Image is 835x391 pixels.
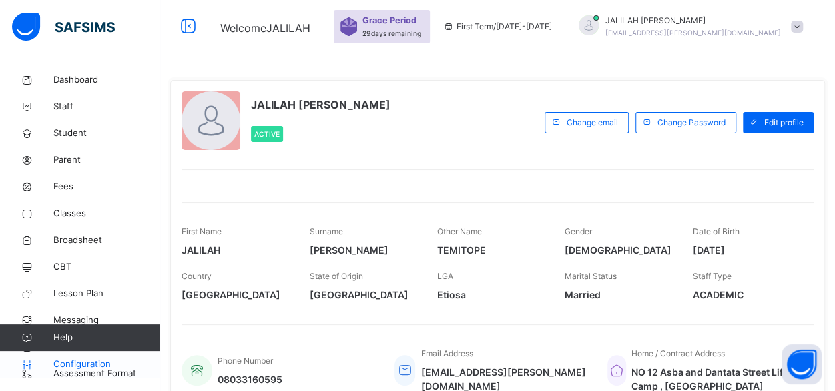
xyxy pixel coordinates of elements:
[182,288,289,302] span: [GEOGRAPHIC_DATA]
[220,21,310,35] span: Welcome JALILAH
[693,243,800,257] span: [DATE]
[53,207,160,220] span: Classes
[362,29,421,37] span: 29 days remaining
[567,117,618,129] span: Change email
[53,100,160,113] span: Staff
[53,314,160,327] span: Messaging
[631,348,725,358] span: Home / Contract Address
[565,243,672,257] span: [DEMOGRAPHIC_DATA]
[53,260,160,274] span: CBT
[693,271,732,281] span: Staff Type
[182,226,222,236] span: First Name
[693,226,740,236] span: Date of Birth
[437,243,545,257] span: TEMITOPE
[340,17,357,36] img: sticker-purple.71386a28dfed39d6af7621340158ba97.svg
[218,356,273,366] span: Phone Number
[53,153,160,167] span: Parent
[309,243,416,257] span: [PERSON_NAME]
[437,226,482,236] span: Other Name
[182,243,289,257] span: JALILAH
[12,13,115,41] img: safsims
[53,180,160,193] span: Fees
[421,348,473,358] span: Email Address
[53,234,160,247] span: Broadsheet
[53,287,160,300] span: Lesson Plan
[182,271,212,281] span: Country
[218,372,282,386] span: 08033160595
[309,226,342,236] span: Surname
[309,288,416,302] span: [GEOGRAPHIC_DATA]
[782,344,822,384] button: Open asap
[565,271,617,281] span: Marital Status
[53,73,160,87] span: Dashboard
[437,288,545,302] span: Etiosa
[605,15,781,27] span: JALILAH [PERSON_NAME]
[443,21,552,33] span: session/term information
[53,331,160,344] span: Help
[565,288,672,302] span: Married
[53,127,160,140] span: Student
[657,117,726,129] span: Change Password
[565,15,810,39] div: JALILAHBALOGUN-BINUYO
[605,29,781,37] span: [EMAIL_ADDRESS][PERSON_NAME][DOMAIN_NAME]
[764,117,804,129] span: Edit profile
[437,271,453,281] span: LGA
[254,130,280,138] span: Active
[309,271,362,281] span: State of Origin
[251,97,390,113] span: JALILAH [PERSON_NAME]
[693,288,800,302] span: ACADEMIC
[362,14,416,27] span: Grace Period
[565,226,592,236] span: Gender
[53,358,160,371] span: Configuration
